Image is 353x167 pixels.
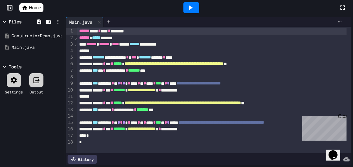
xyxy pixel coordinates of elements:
div: 4 [66,48,74,54]
div: 6 [66,61,74,67]
div: 9 [66,80,74,87]
div: 10 [66,87,74,94]
div: 17 [66,133,74,139]
div: 1 [66,28,74,35]
div: 8 [66,74,74,80]
div: 15 [66,119,74,126]
div: 16 [66,126,74,133]
div: Tools [9,63,22,70]
iframe: chat widget [300,113,347,141]
div: History [68,155,97,164]
span: Home [29,4,41,11]
div: 12 [66,100,74,107]
div: Files [9,18,22,25]
span: Fold line [74,35,77,40]
div: 3 [66,41,74,48]
div: 5 [66,54,74,61]
div: 18 [66,139,74,145]
div: Main.java [66,19,96,25]
div: 13 [66,107,74,113]
div: 7 [66,67,74,74]
span: Fold line [74,41,77,47]
div: Chat with us now!Close [3,3,44,41]
div: Output [30,89,43,95]
div: ConstructorDemo.java [12,33,62,39]
div: 14 [66,113,74,119]
div: Settings [5,89,23,95]
div: 11 [66,93,74,100]
a: Home [19,3,43,12]
div: Main.java [66,17,104,27]
iframe: chat widget [326,141,347,161]
div: 2 [66,35,74,41]
div: Main.java [12,44,62,51]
